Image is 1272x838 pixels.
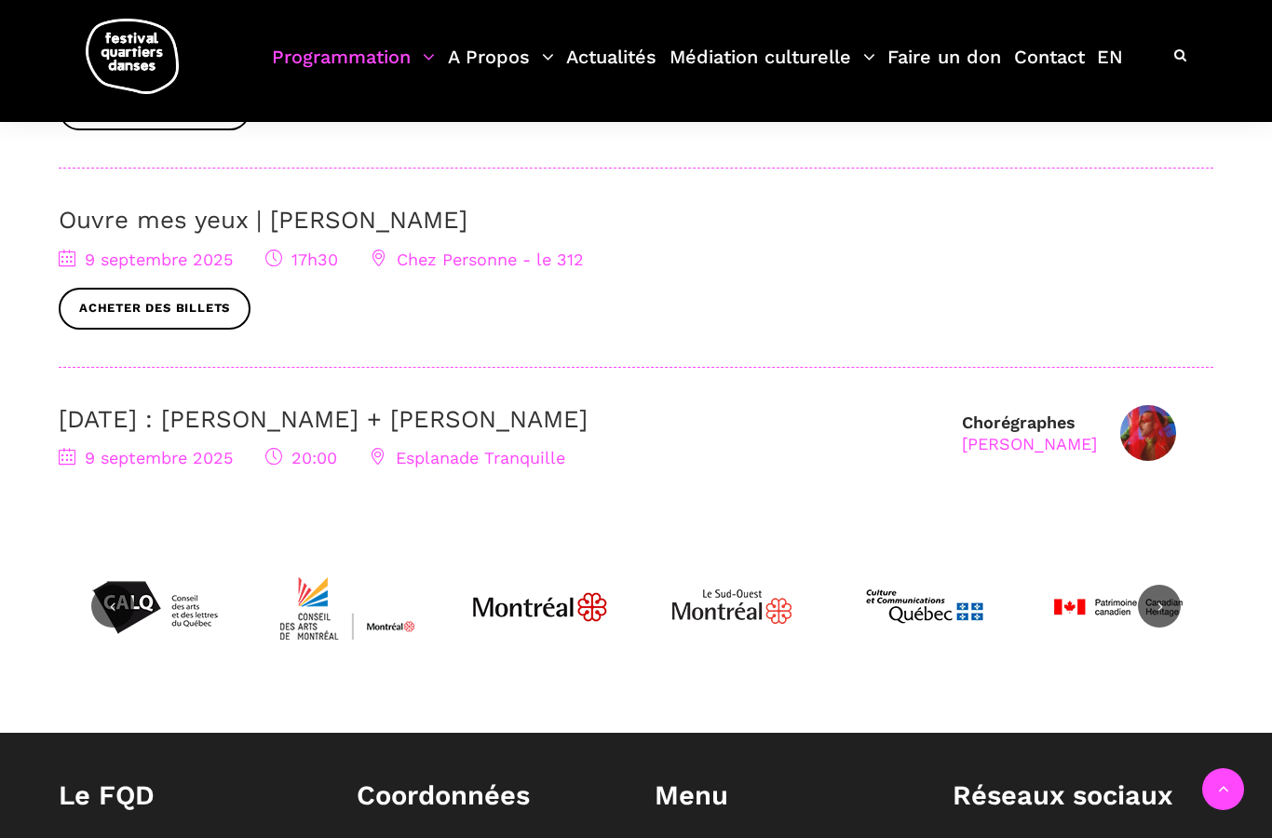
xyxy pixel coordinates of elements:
[59,250,233,269] span: 9 septembre 2025
[855,537,995,677] img: mccq-3-3
[370,448,565,467] span: Esplanade Tranquille
[357,779,617,812] h1: Coordonnées
[59,448,233,467] span: 9 septembre 2025
[59,206,467,234] a: Ouvre mes yeux | [PERSON_NAME]
[265,250,338,269] span: 17h30
[277,537,417,677] img: CMYK_Logo_CAMMontreal
[59,779,319,812] h1: Le FQD
[1097,41,1123,96] a: EN
[887,41,1001,96] a: Faire un don
[655,779,915,812] h1: Menu
[448,41,554,96] a: A Propos
[670,41,875,96] a: Médiation culturelle
[371,250,584,269] span: Chez Personne - le 312
[85,537,224,677] img: Calq_noir
[59,405,588,433] a: [DATE] : [PERSON_NAME] + [PERSON_NAME]
[662,537,802,677] img: Logo_Mtl_Le_Sud-Ouest.svg_
[962,412,1097,455] div: Chorégraphes
[86,19,179,94] img: logo-fqd-med
[59,288,250,330] a: Acheter des billets
[953,779,1213,812] h1: Réseaux sociaux
[1120,405,1176,461] img: Nicholas Bellefleur
[1048,537,1187,677] img: patrimoinecanadien-01_0-4
[566,41,656,96] a: Actualités
[272,41,435,96] a: Programmation
[265,448,337,467] span: 20:00
[470,537,610,677] img: JPGnr_b
[962,433,1097,454] div: [PERSON_NAME]
[1014,41,1085,96] a: Contact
